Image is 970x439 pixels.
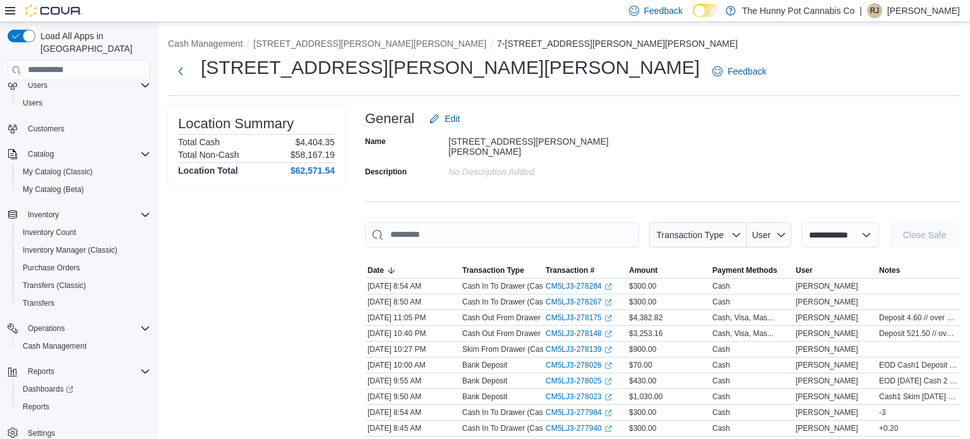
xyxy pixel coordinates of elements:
svg: External link [604,299,612,306]
a: Dashboards [18,382,78,397]
span: $300.00 [629,297,656,307]
span: Transaction # [546,265,594,275]
a: Customers [23,121,69,136]
span: [PERSON_NAME] [796,407,858,418]
p: Cash In To Drawer (Cash 1) [462,297,556,307]
span: Users [28,80,47,90]
span: Inventory Manager (Classic) [23,245,117,255]
svg: External link [604,346,612,354]
span: [PERSON_NAME] [796,281,858,291]
a: CM5LJ3-278148External link [546,328,612,339]
div: Cash [712,360,730,370]
label: Description [365,167,407,177]
span: Transfers (Classic) [23,280,86,291]
div: [DATE] 8:45 AM [365,421,460,436]
button: Transaction Type [460,263,543,278]
a: Purchase Orders [18,260,85,275]
span: Customers [23,121,150,136]
nav: An example of EuiBreadcrumbs [168,37,960,52]
svg: External link [604,409,612,417]
span: Feedback [727,65,766,78]
span: $1,030.00 [629,392,662,402]
a: Dashboards [13,380,155,398]
div: No Description added [448,162,618,177]
button: Catalog [3,145,155,163]
span: Cash Management [18,339,150,354]
img: Cova [25,4,82,17]
svg: External link [604,283,612,291]
a: Inventory Count [18,225,81,240]
span: User [796,265,813,275]
span: [PERSON_NAME] [796,344,858,354]
a: My Catalog (Classic) [18,164,98,179]
button: Operations [23,321,70,336]
span: [PERSON_NAME] [796,313,858,323]
p: Cash Out From Drawer (Cash 2) [462,328,572,339]
p: Bank Deposit [462,360,507,370]
span: Operations [28,323,65,334]
span: Feedback [644,4,683,17]
span: Transfers [18,296,150,311]
h1: [STREET_ADDRESS][PERSON_NAME][PERSON_NAME] [201,55,700,80]
a: CM5LJ3-278284External link [546,281,612,291]
input: This is a search bar. As you type, the results lower in the page will automatically filter. [365,222,639,248]
span: Operations [23,321,150,336]
span: $300.00 [629,423,656,433]
div: [DATE] 10:27 PM [365,342,460,357]
div: [DATE] 8:54 AM [365,405,460,420]
button: Close Safe [889,222,960,248]
span: Cash Management [23,341,87,351]
p: $58,167.19 [290,150,335,160]
a: CM5LJ3-278026External link [546,360,612,370]
div: [DATE] 9:50 AM [365,389,460,404]
p: Cash In To Drawer (Cash 2) [462,281,556,291]
span: Settings [28,428,55,438]
button: Purchase Orders [13,259,155,277]
a: CM5LJ3-278175External link [546,313,612,323]
span: RJ [870,3,880,18]
span: Transaction Type [656,230,724,240]
button: Next [168,59,193,84]
a: CM5LJ3-277984External link [546,407,612,418]
p: | [859,3,862,18]
span: Deposit 521.50 // over 9.75 to rectify [DATE] discrepancy [879,328,957,339]
span: [PERSON_NAME] [796,423,858,433]
button: User [746,222,791,248]
p: Bank Deposit [462,392,507,402]
a: Transfers [18,296,59,311]
span: Dashboards [18,382,150,397]
button: Edit [424,106,465,131]
p: Skim From Drawer (Cash 1) [462,344,556,354]
span: Reports [23,402,49,412]
span: Notes [879,265,900,275]
div: [DATE] 8:54 AM [365,279,460,294]
span: Inventory Manager (Classic) [18,243,150,258]
div: [DATE] 10:40 PM [365,326,460,341]
h3: General [365,111,414,126]
p: Bank Deposit [462,376,507,386]
span: Catalog [23,147,150,162]
div: Cash [712,281,730,291]
span: Dashboards [23,384,73,394]
span: Transfers [23,298,54,308]
a: CM5LJ3-278139External link [546,344,612,354]
div: Cash [712,392,730,402]
div: Cash [712,423,730,433]
h6: Total Cash [178,137,220,147]
a: CM5LJ3-278267External link [546,297,612,307]
a: Users [18,95,47,111]
button: Customers [3,119,155,138]
button: My Catalog (Classic) [13,163,155,181]
span: Inventory [23,207,150,222]
p: Cash In To Drawer (Cash 1) [462,423,556,433]
span: Users [23,98,42,108]
button: My Catalog (Beta) [13,181,155,198]
div: Cash, Visa, Mas... [712,328,774,339]
button: Amount [626,263,710,278]
span: Inventory Count [23,227,76,238]
span: Reports [23,364,150,379]
span: My Catalog (Classic) [23,167,93,177]
svg: External link [604,330,612,338]
button: Payment Methods [710,263,793,278]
